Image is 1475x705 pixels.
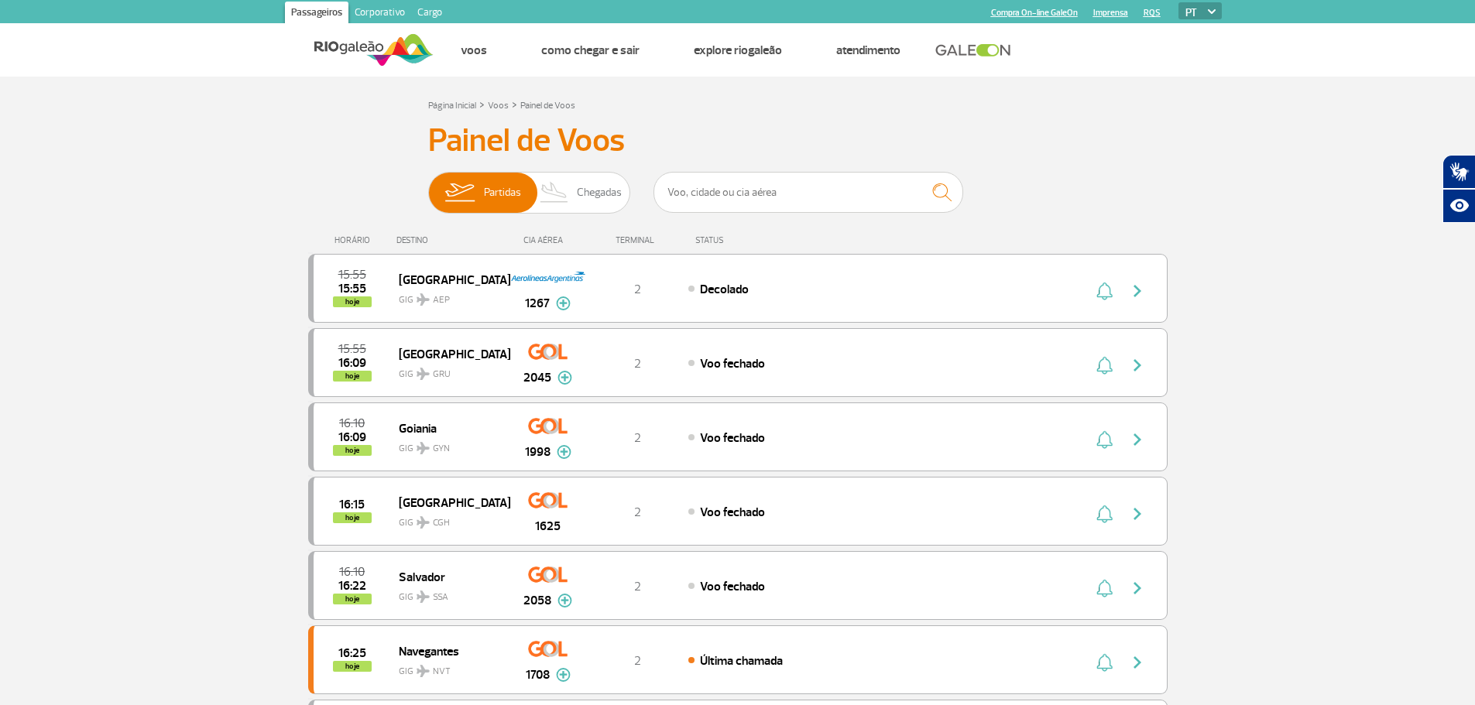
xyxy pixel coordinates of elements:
[700,356,765,371] span: Voo fechado
[433,590,448,604] span: SSA
[836,43,900,58] a: Atendimento
[541,43,640,58] a: Como chegar e sair
[634,430,641,446] span: 2
[1442,155,1475,223] div: Plugin de acessibilidade da Hand Talk.
[428,121,1048,160] h3: Painel de Voos
[417,665,430,677] img: destiny_airplane.svg
[557,371,572,385] img: mais-info-painel-voo.svg
[399,418,498,438] span: Goiania
[535,517,561,536] span: 1625
[700,505,765,520] span: Voo fechado
[991,8,1078,18] a: Compra On-line GaleOn
[435,173,484,213] img: slider-embarque
[688,235,814,245] div: STATUS
[417,590,430,603] img: destiny_airplane.svg
[399,359,498,382] span: GIG
[556,668,571,682] img: mais-info-painel-voo.svg
[333,371,372,382] span: hoje
[338,283,366,294] span: 2025-09-26 15:55:12
[399,582,498,604] span: GIG
[313,235,397,245] div: HORÁRIO
[348,2,411,26] a: Corporativo
[338,269,366,280] span: 2025-09-26 15:55:00
[399,433,498,456] span: GIG
[694,43,782,58] a: Explore RIOgaleão
[512,95,517,113] a: >
[433,442,450,456] span: GYN
[399,492,498,512] span: [GEOGRAPHIC_DATA]
[399,344,498,364] span: [GEOGRAPHIC_DATA]
[1096,579,1113,597] img: sino-painel-voo.svg
[461,43,487,58] a: Voos
[433,293,450,307] span: AEP
[525,294,550,313] span: 1267
[523,591,551,610] span: 2058
[1128,430,1147,449] img: seta-direita-painel-voo.svg
[1096,356,1113,375] img: sino-painel-voo.svg
[532,173,578,213] img: slider-desembarque
[1442,155,1475,189] button: Abrir tradutor de língua de sinais.
[557,445,571,459] img: mais-info-painel-voo.svg
[484,173,521,213] span: Partidas
[587,235,688,245] div: TERMINAL
[333,512,372,523] span: hoje
[338,580,366,591] span: 2025-09-26 16:22:00
[634,653,641,669] span: 2
[433,516,450,530] span: CGH
[523,368,551,387] span: 2045
[396,235,509,245] div: DESTINO
[338,358,366,368] span: 2025-09-26 16:09:11
[1128,356,1147,375] img: seta-direita-painel-voo.svg
[700,579,765,594] span: Voo fechado
[1096,505,1113,523] img: sino-painel-voo.svg
[333,661,372,672] span: hoje
[417,516,430,529] img: destiny_airplane.svg
[1093,8,1128,18] a: Imprensa
[525,443,551,461] span: 1998
[634,356,641,371] span: 2
[1128,505,1147,523] img: seta-direita-painel-voo.svg
[433,368,451,382] span: GRU
[339,566,365,577] span: 2025-09-26 16:10:00
[526,666,550,684] span: 1708
[399,656,498,679] span: GIG
[509,235,587,245] div: CIA AÉREA
[417,368,430,380] img: destiny_airplane.svg
[417,442,430,454] img: destiny_airplane.svg
[634,282,641,297] span: 2
[339,499,365,510] span: 2025-09-26 16:15:00
[1144,8,1161,18] a: RQS
[333,296,372,307] span: hoje
[411,2,448,26] a: Cargo
[399,641,498,661] span: Navegantes
[399,508,498,530] span: GIG
[399,269,498,289] span: [GEOGRAPHIC_DATA]
[634,505,641,520] span: 2
[338,648,366,659] span: 2025-09-26 16:25:00
[399,285,498,307] span: GIG
[1096,430,1113,449] img: sino-painel-voo.svg
[700,653,783,669] span: Última chamada
[700,282,749,297] span: Decolado
[1096,653,1113,672] img: sino-painel-voo.svg
[339,418,365,429] span: 2025-09-26 16:10:00
[634,579,641,594] span: 2
[577,173,622,213] span: Chegadas
[1096,282,1113,300] img: sino-painel-voo.svg
[556,296,571,310] img: mais-info-painel-voo.svg
[433,665,451,679] span: NVT
[338,344,366,354] span: 2025-09-26 15:55:00
[479,95,485,113] a: >
[488,100,509,111] a: Voos
[1442,189,1475,223] button: Abrir recursos assistivos.
[285,2,348,26] a: Passageiros
[333,594,372,604] span: hoje
[338,432,366,443] span: 2025-09-26 16:09:39
[700,430,765,446] span: Voo fechado
[399,566,498,587] span: Salvador
[557,594,572,607] img: mais-info-painel-voo.svg
[520,100,575,111] a: Painel de Voos
[428,100,476,111] a: Página Inicial
[417,293,430,306] img: destiny_airplane.svg
[333,445,372,456] span: hoje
